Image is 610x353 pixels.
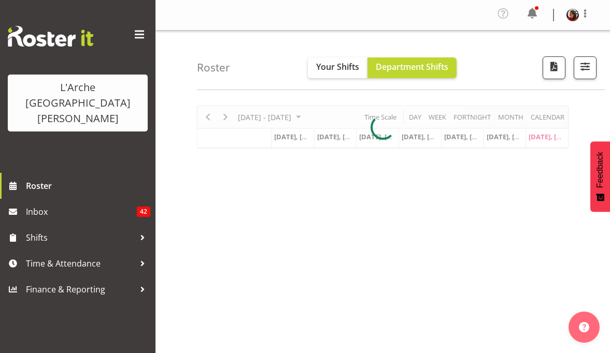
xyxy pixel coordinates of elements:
span: 42 [137,207,150,217]
span: Your Shifts [316,61,359,72]
span: Inbox [26,204,137,219]
button: Download a PDF of the roster according to the set date range. [543,56,565,79]
img: Rosterit website logo [8,26,93,47]
span: Time & Attendance [26,256,135,271]
h4: Roster [197,62,230,73]
button: Filter Shifts [574,56,597,79]
span: Finance & Reporting [26,282,135,297]
button: Your Shifts [308,57,367,78]
img: cherri-waata-vale45b4d6aa2776c258a6e23f06169d83f5.png [566,9,579,21]
span: Feedback [595,152,605,188]
button: Feedback - Show survey [590,141,610,212]
img: help-xxl-2.png [579,322,589,332]
div: L'Arche [GEOGRAPHIC_DATA][PERSON_NAME] [18,80,137,126]
span: Roster [26,178,150,194]
span: Department Shifts [376,61,448,72]
span: Shifts [26,230,135,245]
button: Department Shifts [367,57,457,78]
